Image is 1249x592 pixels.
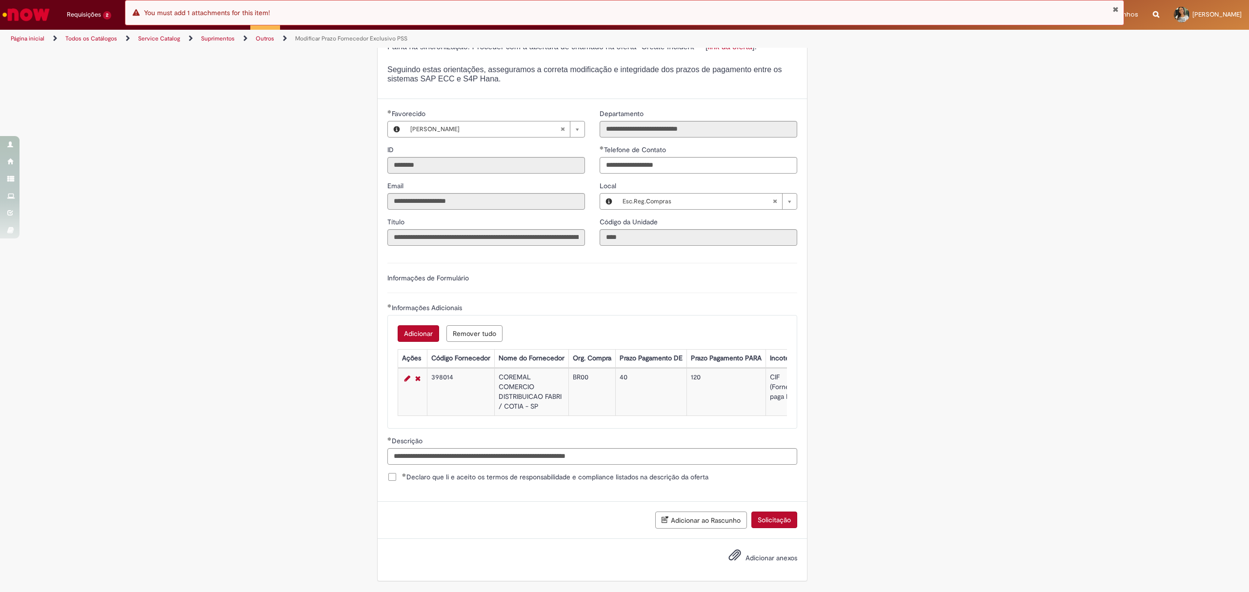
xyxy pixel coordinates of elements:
abbr: Limpar campo Local [767,194,782,209]
input: Telefone de Contato [600,157,797,174]
th: Ações [398,349,427,367]
button: Adicionar ao Rascunho [655,512,747,529]
a: Outros [256,35,274,42]
p: Falha na sincronização: Proceder com a abertura de chamado na oferta “Create Incident” – [ ]. [387,42,797,60]
label: Informações de Formulário [387,274,469,282]
span: Somente leitura - ID [387,145,396,154]
th: Prazo Pagamento DE [615,349,686,367]
abbr: Limpar campo Favorecido [555,121,570,137]
input: ID [387,157,585,174]
span: Somente leitura - Título [387,217,406,226]
span: Telefone de Contato [604,145,668,154]
span: Obrigatório Preenchido [600,146,604,150]
th: Incoterms [766,349,811,367]
button: Adicionar anexos [726,546,744,569]
span: Esc.Reg.Compras [623,194,772,209]
th: Prazo Pagamento PARA [686,349,766,367]
a: Esc.Reg.ComprasLimpar campo Local [618,194,797,209]
input: Código da Unidade [600,229,797,246]
span: Obrigatório Preenchido [387,110,392,114]
a: Service Catalog [138,35,180,42]
label: Somente leitura - ID [387,145,396,155]
td: 398014 [427,368,494,415]
td: BR00 [568,368,615,415]
a: Modificar Prazo Fornecedor Exclusivo PSS [295,35,407,42]
th: Código Fornecedor [427,349,494,367]
a: Remover linha 1 [413,373,423,384]
a: Suprimentos [201,35,235,42]
th: Org. Compra [568,349,615,367]
span: Somente leitura - Email [387,181,405,190]
button: Solicitação [751,512,797,528]
button: Local, Visualizar este registro Esc.Reg.Compras [600,194,618,209]
span: Obrigatório Preenchido [402,473,406,477]
img: ServiceNow [1,5,51,24]
span: Somente leitura - Departamento [600,109,645,118]
span: [PERSON_NAME] [410,121,560,137]
p: Seguindo estas orientações, asseguramos a correta modificação e integridade dos prazos de pagamen... [387,65,797,83]
a: [PERSON_NAME]Limpar campo Favorecido [405,121,584,137]
label: Somente leitura - Departamento [600,109,645,118]
label: Somente leitura - Título [387,217,406,227]
input: Descrição [387,448,797,465]
td: COREMAL COMERCIO DISTRIBUICAO FABRI / COTIA - SP [494,368,568,415]
span: Descrição [392,436,424,445]
span: Requisições [67,10,101,20]
span: [PERSON_NAME] [1192,10,1242,19]
span: Local [600,181,618,190]
input: Email [387,193,585,210]
td: CIF (Fornecedor paga Frete) [766,368,811,415]
input: Departamento [600,121,797,138]
span: Obrigatório Preenchido [387,304,392,308]
button: Add a row for Informações Adicionais [398,325,439,342]
span: Obrigatório Preenchido [387,437,392,441]
th: Nome do Fornecedor [494,349,568,367]
span: You must add 1 attachments for this item! [144,8,270,17]
span: Informações Adicionais [392,303,464,312]
td: 40 [615,368,686,415]
label: Somente leitura - Código da Unidade [600,217,660,227]
input: Título [387,229,585,246]
td: 120 [686,368,766,415]
span: Adicionar anexos [745,553,797,562]
a: Editar Linha 1 [402,373,413,384]
span: 2 [103,11,111,20]
a: Todos os Catálogos [65,35,117,42]
a: Página inicial [11,35,44,42]
span: Necessários - Favorecido [392,109,427,118]
label: Somente leitura - Email [387,181,405,191]
span: Somente leitura - Código da Unidade [600,217,660,226]
button: Remove all rows for Informações Adicionais [446,325,503,342]
button: Favorecido, Visualizar este registro Tayna Dos Santos Costa [388,121,405,137]
a: link da oferta [707,42,752,51]
ul: Trilhas de página [7,30,826,48]
button: Fechar Notificação [1112,5,1119,13]
span: Declaro que li e aceito os termos de responsabilidade e compliance listados na descrição da oferta [402,472,708,482]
